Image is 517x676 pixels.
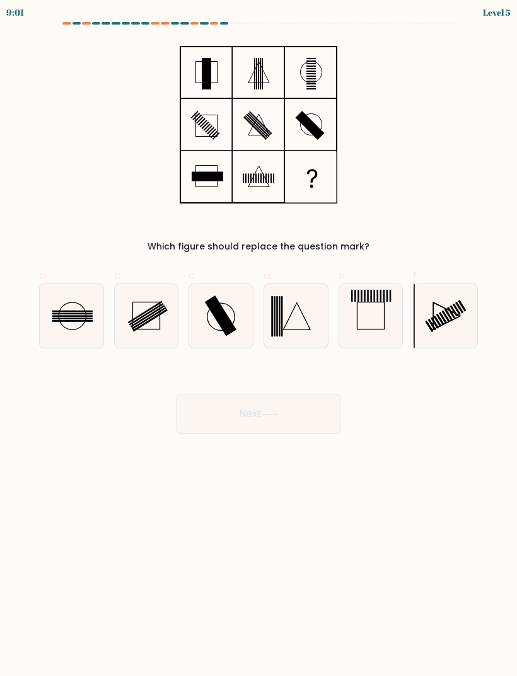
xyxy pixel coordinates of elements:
[483,6,511,19] div: Level 5
[47,240,470,253] div: Which figure should replace the question mark?
[6,6,24,19] div: 9:01
[114,268,123,283] span: b.
[189,268,197,283] span: c.
[413,268,419,283] span: f.
[339,268,347,283] span: e.
[39,268,47,283] span: a.
[264,268,272,283] span: d.
[177,394,340,434] button: Next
